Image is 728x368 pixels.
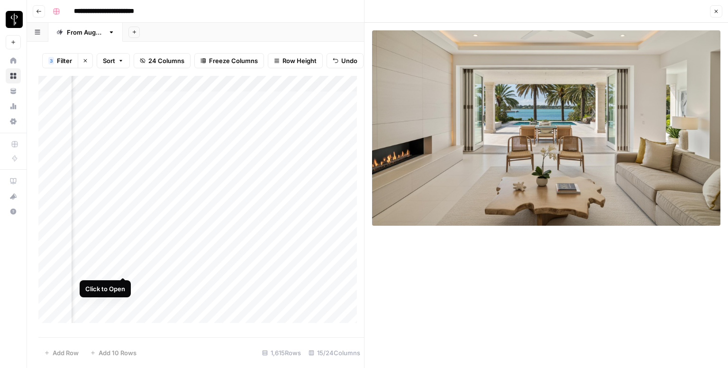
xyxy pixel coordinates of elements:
[6,204,21,219] button: Help + Support
[6,114,21,129] a: Settings
[209,56,258,65] span: Freeze Columns
[6,68,21,83] a: Browse
[48,23,123,42] a: From [DATE]
[99,348,136,358] span: Add 10 Rows
[341,56,357,65] span: Undo
[282,56,317,65] span: Row Height
[50,57,53,64] span: 3
[372,30,720,226] img: Row/Cell
[67,28,104,37] div: From [DATE]
[6,189,21,204] button: What's new?
[148,56,184,65] span: 24 Columns
[6,189,20,203] div: What's new?
[42,53,78,68] button: 3Filter
[258,345,305,360] div: 1,615 Rows
[6,174,21,189] a: AirOps Academy
[134,53,191,68] button: 24 Columns
[194,53,264,68] button: Freeze Columns
[97,53,130,68] button: Sort
[6,53,21,68] a: Home
[38,345,84,360] button: Add Row
[305,345,364,360] div: 15/24 Columns
[6,11,23,28] img: LP Production Workloads Logo
[57,56,72,65] span: Filter
[327,53,364,68] button: Undo
[6,83,21,99] a: Your Data
[53,348,79,358] span: Add Row
[6,99,21,114] a: Usage
[85,284,125,294] div: Click to Open
[268,53,323,68] button: Row Height
[103,56,115,65] span: Sort
[84,345,142,360] button: Add 10 Rows
[6,8,21,31] button: Workspace: LP Production Workloads
[48,57,54,64] div: 3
